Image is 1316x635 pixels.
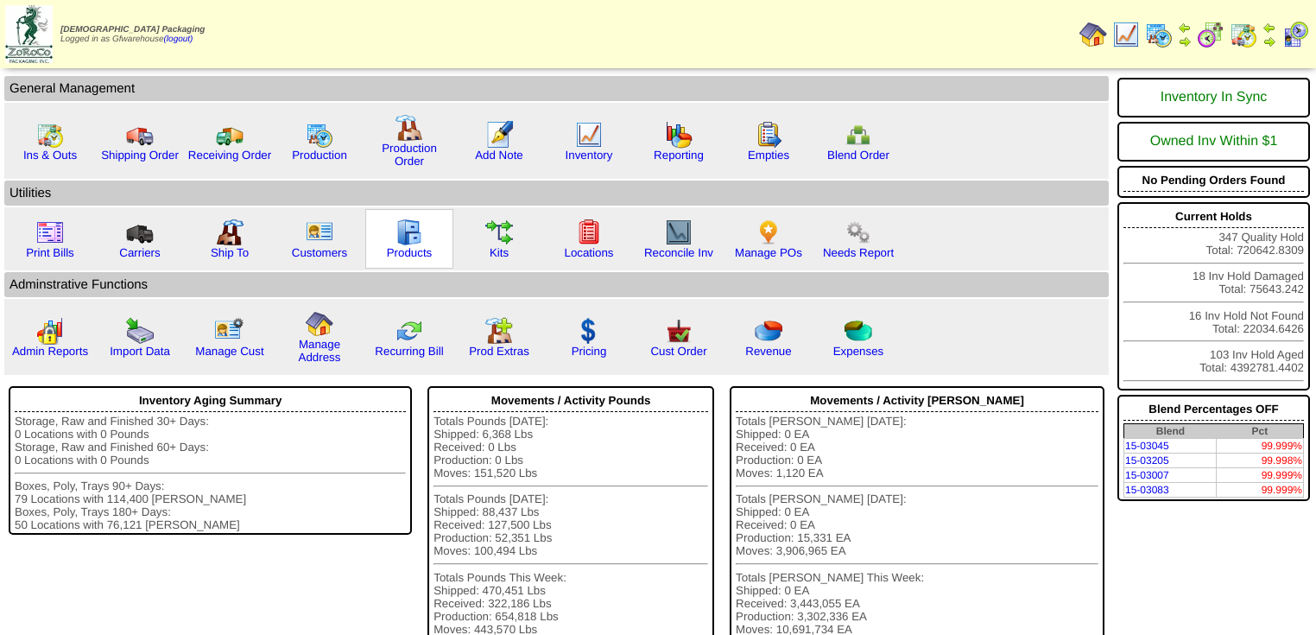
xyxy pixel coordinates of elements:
[575,121,603,149] img: line_graph.gif
[101,149,179,162] a: Shipping Order
[745,345,791,358] a: Revenue
[1178,35,1192,48] img: arrowright.gif
[736,390,1098,412] div: Movements / Activity [PERSON_NAME]
[211,246,249,259] a: Ship To
[748,149,789,162] a: Empties
[833,345,884,358] a: Expenses
[1217,483,1304,498] td: 99.999%
[214,317,246,345] img: managecust.png
[4,272,1109,297] td: Adminstrative Functions
[1125,440,1169,452] a: 15-03045
[126,219,154,246] img: truck3.gif
[292,149,347,162] a: Production
[1124,424,1217,439] th: Blend
[575,317,603,345] img: dollar.gif
[564,246,613,259] a: Locations
[1262,35,1276,48] img: arrowright.gif
[654,149,704,162] a: Reporting
[1125,454,1169,467] a: 15-03205
[26,246,74,259] a: Print Bills
[1123,169,1304,192] div: No Pending Orders Found
[1197,21,1224,48] img: calendarblend.gif
[1117,202,1310,391] div: 347 Quality Hold Total: 720642.8309 18 Inv Hold Damaged Total: 75643.242 16 Inv Hold Not Found To...
[12,345,88,358] a: Admin Reports
[1230,21,1257,48] img: calendarinout.gif
[755,317,782,345] img: pie_chart.png
[299,338,341,364] a: Manage Address
[60,25,205,35] span: [DEMOGRAPHIC_DATA] Packaging
[572,345,607,358] a: Pricing
[5,5,53,63] img: zoroco-logo-small.webp
[485,219,513,246] img: workflow.gif
[665,317,693,345] img: cust_order.png
[1217,454,1304,468] td: 99.998%
[1217,468,1304,483] td: 99.999%
[60,25,205,44] span: Logged in as Gfwarehouse
[126,317,154,345] img: import.gif
[395,219,423,246] img: cabinet.gif
[1217,424,1304,439] th: Pct
[665,219,693,246] img: line_graph2.gif
[1125,484,1169,496] a: 15-03083
[36,121,64,149] img: calendarinout.gif
[735,246,802,259] a: Manage POs
[665,121,693,149] img: graph.gif
[4,76,1109,101] td: General Management
[110,345,170,358] a: Import Data
[126,121,154,149] img: truck.gif
[1123,206,1304,228] div: Current Holds
[195,345,263,358] a: Manage Cust
[1217,439,1304,454] td: 99.999%
[1281,21,1309,48] img: calendarcustomer.gif
[1123,398,1304,421] div: Blend Percentages OFF
[1178,21,1192,35] img: arrowleft.gif
[644,246,713,259] a: Reconcile Inv
[1145,21,1173,48] img: calendarprod.gif
[485,121,513,149] img: orders.gif
[485,317,513,345] img: prodextras.gif
[650,345,706,358] a: Cust Order
[375,345,443,358] a: Recurring Bill
[292,246,347,259] a: Customers
[1262,21,1276,35] img: arrowleft.gif
[469,345,529,358] a: Prod Extras
[755,121,782,149] img: workorder.gif
[164,35,193,44] a: (logout)
[1112,21,1140,48] img: line_graph.gif
[845,219,872,246] img: workflow.png
[216,219,244,246] img: factory2.gif
[387,246,433,259] a: Products
[36,317,64,345] img: graph2.png
[845,121,872,149] img: network.png
[823,246,894,259] a: Needs Report
[4,181,1109,206] td: Utilities
[755,219,782,246] img: po.png
[575,219,603,246] img: locations.gif
[490,246,509,259] a: Kits
[36,219,64,246] img: invoice2.gif
[395,317,423,345] img: reconcile.gif
[119,246,160,259] a: Carriers
[15,415,406,531] div: Storage, Raw and Finished 30+ Days: 0 Locations with 0 Pounds Storage, Raw and Finished 60+ Days:...
[15,390,406,412] div: Inventory Aging Summary
[1123,125,1304,158] div: Owned Inv Within $1
[1125,469,1169,481] a: 15-03007
[1123,81,1304,114] div: Inventory In Sync
[306,219,333,246] img: customers.gif
[306,121,333,149] img: calendarprod.gif
[827,149,889,162] a: Blend Order
[23,149,77,162] a: Ins & Outs
[433,390,708,412] div: Movements / Activity Pounds
[395,114,423,142] img: factory.gif
[845,317,872,345] img: pie_chart2.png
[566,149,613,162] a: Inventory
[188,149,271,162] a: Receiving Order
[475,149,523,162] a: Add Note
[382,142,437,168] a: Production Order
[216,121,244,149] img: truck2.gif
[306,310,333,338] img: home.gif
[1079,21,1107,48] img: home.gif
